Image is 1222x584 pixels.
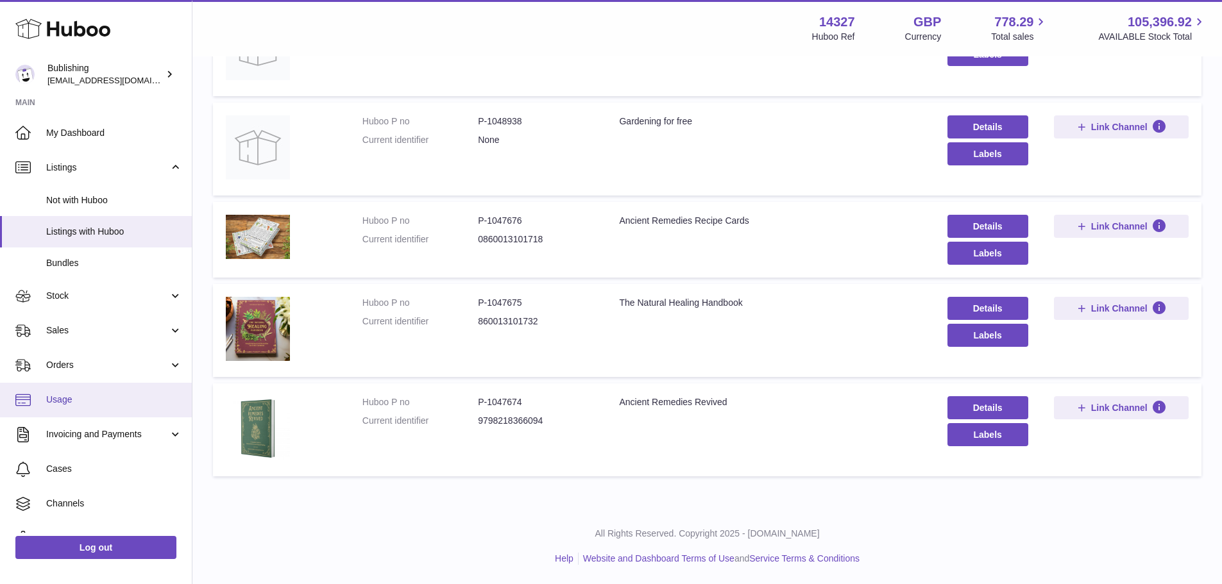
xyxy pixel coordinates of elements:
[362,396,478,408] dt: Huboo P no
[362,315,478,328] dt: Current identifier
[947,423,1028,446] button: Labels
[46,127,182,139] span: My Dashboard
[478,297,593,309] dd: P-1047675
[478,233,593,246] dd: 0860013101718
[47,62,163,87] div: Bublishing
[46,532,182,544] span: Settings
[619,115,921,128] div: Gardening for free
[46,359,169,371] span: Orders
[46,162,169,174] span: Listings
[947,242,1028,265] button: Labels
[362,233,478,246] dt: Current identifier
[226,396,290,460] img: Ancient Remedies Revived
[1091,402,1148,413] span: Link Channel
[947,297,1028,320] a: Details
[362,415,478,427] dt: Current identifier
[478,215,593,227] dd: P-1047676
[47,75,189,85] span: [EMAIL_ADDRESS][DOMAIN_NAME]
[749,553,860,563] a: Service Terms & Conditions
[46,194,182,206] span: Not with Huboo
[1054,297,1189,320] button: Link Channel
[1054,115,1189,138] button: Link Channel
[226,297,290,361] img: The Natural Healing Handbook
[226,215,290,260] img: Ancient Remedies Recipe Cards
[478,134,593,146] dd: None
[46,428,169,440] span: Invoicing and Payments
[1054,396,1189,419] button: Link Channel
[362,215,478,227] dt: Huboo P no
[46,226,182,238] span: Listings with Huboo
[947,115,1028,138] a: Details
[812,31,855,43] div: Huboo Ref
[1128,13,1192,31] span: 105,396.92
[1091,303,1148,314] span: Link Channel
[46,394,182,406] span: Usage
[478,396,593,408] dd: P-1047674
[619,297,921,309] div: The Natural Healing Handbook
[46,463,182,475] span: Cases
[619,215,921,227] div: Ancient Remedies Recipe Cards
[913,13,941,31] strong: GBP
[583,553,734,563] a: Website and Dashboard Terms of Use
[947,142,1028,165] button: Labels
[1054,215,1189,238] button: Link Channel
[1098,13,1207,43] a: 105,396.92 AVAILABLE Stock Total
[905,31,942,43] div: Currency
[478,115,593,128] dd: P-1048938
[15,536,176,559] a: Log out
[46,497,182,510] span: Channels
[362,297,478,309] dt: Huboo P no
[555,553,573,563] a: Help
[478,415,593,427] dd: 9798218366094
[947,324,1028,347] button: Labels
[991,13,1048,43] a: 778.29 Total sales
[46,257,182,269] span: Bundles
[362,115,478,128] dt: Huboo P no
[579,553,860,565] li: and
[947,396,1028,419] a: Details
[1091,121,1148,133] span: Link Channel
[619,396,921,408] div: Ancient Remedies Revived
[994,13,1033,31] span: 778.29
[947,215,1028,238] a: Details
[203,528,1212,540] p: All Rights Reserved. Copyright 2025 - [DOMAIN_NAME]
[991,31,1048,43] span: Total sales
[1091,221,1148,232] span: Link Channel
[46,290,169,302] span: Stock
[362,134,478,146] dt: Current identifier
[226,115,290,179] img: Gardening for free
[15,65,35,84] img: internalAdmin-14327@internal.huboo.com
[1098,31,1207,43] span: AVAILABLE Stock Total
[478,315,593,328] dd: 860013101732
[819,13,855,31] strong: 14327
[46,324,169,337] span: Sales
